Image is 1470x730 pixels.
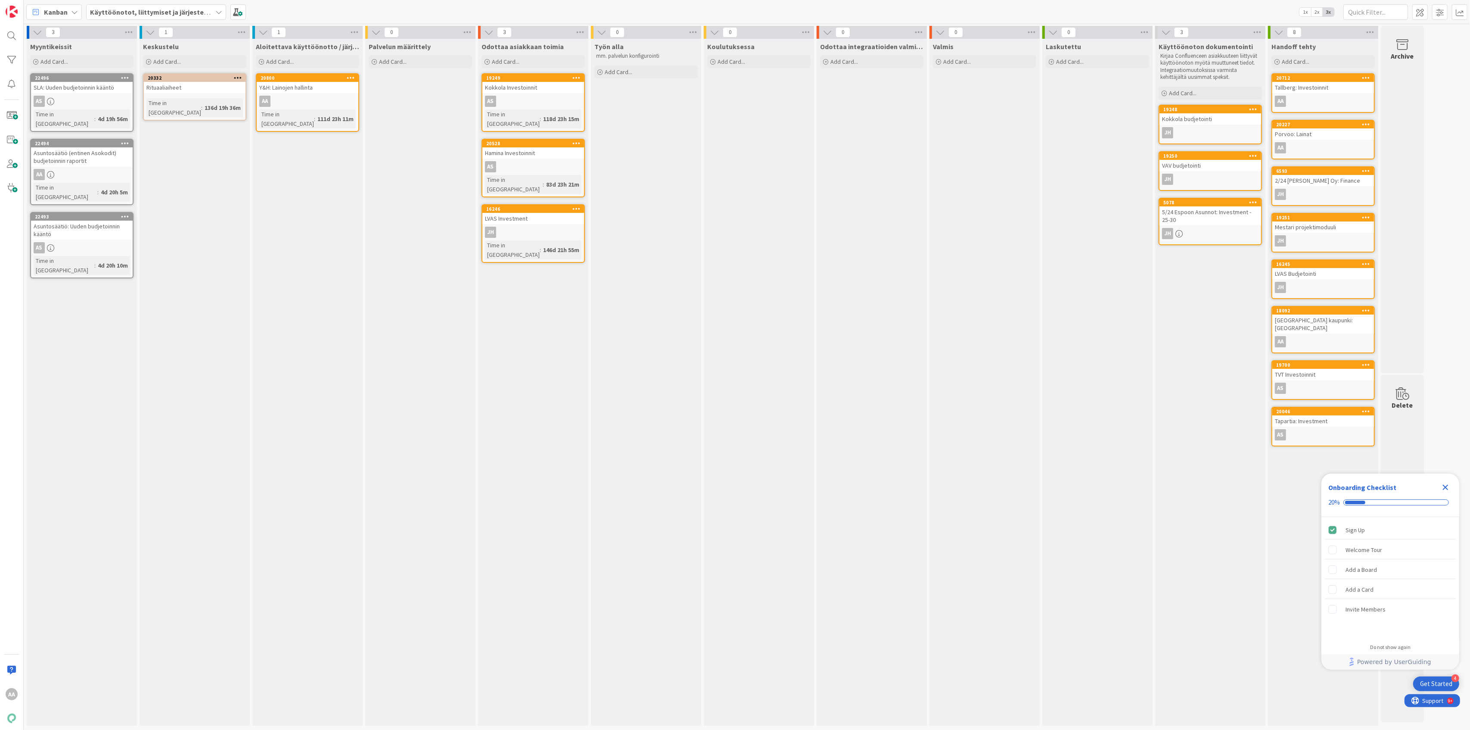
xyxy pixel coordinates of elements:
[1275,336,1286,347] div: AA
[6,6,18,18] img: Visit kanbanzone.com
[1163,200,1261,206] div: 5078
[44,7,68,17] span: Kanban
[1299,8,1311,16] span: 1x
[485,240,540,259] div: Time in [GEOGRAPHIC_DATA]
[31,140,133,166] div: 22494Asuntosäätiö (entinen Asokodit) budjetoinnin raportit
[1272,142,1374,153] div: AA
[1162,228,1173,239] div: JH
[1391,51,1414,61] div: Archive
[497,27,512,37] span: 3
[1272,260,1374,268] div: 16245
[259,109,314,128] div: Time in [GEOGRAPHIC_DATA]
[1276,122,1374,128] div: 20227
[1272,167,1374,186] div: 65932/24 [PERSON_NAME] Oy: Finance
[594,42,624,51] span: Työn alla
[1159,174,1261,185] div: JH
[1275,383,1286,394] div: AS
[482,140,584,147] div: 20528
[1272,361,1374,380] div: 19700TVT Investoinnit
[1174,27,1189,37] span: 3
[144,74,246,82] div: 20332
[143,73,246,121] a: 20332RituaaliaiheetTime in [GEOGRAPHIC_DATA]:136d 19h 36m
[379,58,407,66] span: Add Card...
[1272,307,1374,334] div: 18092[GEOGRAPHIC_DATA] kaupunki: [GEOGRAPHIC_DATA]
[1272,336,1374,347] div: AA
[1276,75,1374,81] div: 20712
[202,103,243,112] div: 136d 19h 36m
[143,42,179,51] span: Keskustelu
[1159,206,1261,225] div: 5/24 Espoon Asunnot: Investment - 25-30
[94,114,96,124] span: :
[1287,27,1302,37] span: 8
[46,27,60,37] span: 3
[1272,383,1374,394] div: AS
[34,256,94,275] div: Time in [GEOGRAPHIC_DATA]
[256,73,359,132] a: 20800Y&H: Lainojen hallintaAATime in [GEOGRAPHIC_DATA]:111d 23h 11m
[18,1,39,12] span: Support
[482,205,584,213] div: 16246
[948,27,963,37] span: 0
[1272,235,1374,246] div: JH
[485,175,543,194] div: Time in [GEOGRAPHIC_DATA]
[1346,565,1377,575] div: Add a Board
[1413,677,1459,691] div: Open Get Started checklist, remaining modules: 4
[1272,369,1374,380] div: TVT Investoinnit
[482,140,584,159] div: 20528Hamina Investoinnit
[369,42,431,51] span: Palvelun määrittely
[1159,106,1261,113] div: 19248
[1160,53,1260,81] p: Kirjaa Confluenceen asiakkuuteen liittyvät käyttöönoton myötä muuttuneet tiedot. Integraatiomuuto...
[1325,521,1456,540] div: Sign Up is complete.
[1159,105,1262,144] a: 19248Kokkola budjetointiJH
[44,3,48,10] div: 9+
[1321,654,1459,670] div: Footer
[482,204,585,263] a: 16246LVAS InvestmentJHTime in [GEOGRAPHIC_DATA]:146d 21h 55m
[492,58,519,66] span: Add Card...
[259,96,270,107] div: AA
[315,114,356,124] div: 111d 23h 11m
[1346,525,1365,535] div: Sign Up
[34,169,45,180] div: AA
[1272,408,1374,415] div: 20046
[1272,74,1374,82] div: 20712
[486,75,584,81] div: 19249
[1275,189,1286,200] div: JH
[1162,174,1173,185] div: JH
[97,187,99,197] span: :
[1159,160,1261,171] div: VAV budjetointi
[34,183,97,202] div: Time in [GEOGRAPHIC_DATA]
[1276,215,1374,221] div: 19251
[1159,228,1261,239] div: JH
[1272,315,1374,334] div: [GEOGRAPHIC_DATA] kaupunki: [GEOGRAPHIC_DATA]
[1163,153,1261,159] div: 19250
[1271,306,1375,353] a: 18092[GEOGRAPHIC_DATA] kaupunki: [GEOGRAPHIC_DATA]AA
[1272,74,1374,93] div: 20712Tallberg: Investoinnit
[1046,42,1081,51] span: Laskutettu
[1271,166,1375,206] a: 65932/24 [PERSON_NAME] Oy: FinanceJH
[1323,8,1334,16] span: 3x
[1159,127,1261,138] div: JH
[544,180,581,189] div: 83d 23h 21m
[1159,152,1261,171] div: 19250VAV budjetointi
[1169,89,1197,97] span: Add Card...
[34,109,94,128] div: Time in [GEOGRAPHIC_DATA]
[482,147,584,159] div: Hamina Investoinnit
[482,74,584,93] div: 19249Kokkola Investoinnit
[1162,127,1173,138] div: JH
[1159,199,1261,225] div: 50785/24 Espoon Asunnot: Investment - 25-30
[31,140,133,147] div: 22494
[1276,168,1374,174] div: 6593
[31,213,133,221] div: 22493
[96,261,130,270] div: 4d 20h 10m
[34,242,45,253] div: AS
[1159,42,1253,51] span: Käyttöönoton dokumentointi
[1276,261,1374,267] div: 16245
[1346,545,1382,555] div: Welcome Tour
[485,161,496,172] div: AS
[1272,268,1374,279] div: LVAS Budjetointi
[153,58,181,66] span: Add Card...
[1272,260,1374,279] div: 16245LVAS Budjetointi
[1325,540,1456,559] div: Welcome Tour is incomplete.
[1311,8,1323,16] span: 2x
[1346,584,1374,595] div: Add a Card
[31,74,133,93] div: 22496SLA: Uuden budjetoinnin kääntö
